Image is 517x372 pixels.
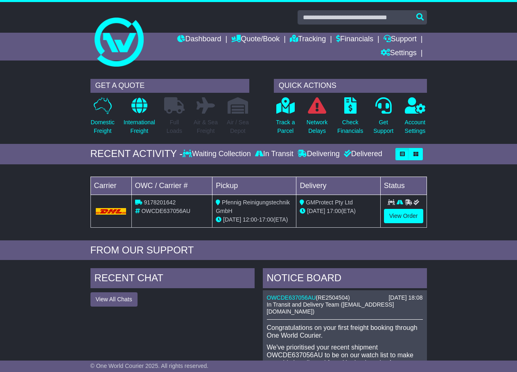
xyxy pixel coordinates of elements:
[259,216,273,223] span: 17:00
[274,79,427,93] div: QUICK ACTIONS
[90,363,209,369] span: © One World Courier 2025. All rights reserved.
[373,118,393,135] p: Get Support
[381,47,417,61] a: Settings
[90,268,255,290] div: RECENT CHAT
[253,150,296,159] div: In Transit
[337,118,363,135] p: Check Financials
[267,294,423,301] div: ( )
[405,118,426,135] p: Account Settings
[373,97,394,140] a: GetSupport
[141,208,190,214] span: OWCDE637056AU
[212,177,296,195] td: Pickup
[90,244,427,256] div: FROM OUR SUPPORT
[124,118,155,135] p: International Freight
[290,33,326,47] a: Tracking
[243,216,257,223] span: 12:00
[144,199,176,206] span: 9178201642
[123,97,156,140] a: InternationalFreight
[276,118,295,135] p: Track a Parcel
[306,199,352,206] span: GMProtect Pty Ltd
[307,208,325,214] span: [DATE]
[342,150,382,159] div: Delivered
[384,33,417,47] a: Support
[388,294,422,301] div: [DATE] 18:08
[91,118,115,135] p: Domestic Freight
[90,177,131,195] td: Carrier
[327,208,341,214] span: 17:00
[267,324,423,339] p: Congratulations on your first freight booking through One World Courier.
[307,118,327,135] p: Network Delays
[296,150,342,159] div: Delivering
[227,118,249,135] p: Air / Sea Depot
[216,199,290,214] span: Pfennig Reinigungstechnik GmbH
[131,177,212,195] td: OWC / Carrier #
[336,33,373,47] a: Financials
[90,292,138,307] button: View All Chats
[90,97,115,140] a: DomesticFreight
[384,209,423,223] a: View Order
[296,177,380,195] td: Delivery
[267,294,316,301] a: OWCDE637056AU
[90,148,183,160] div: RECENT ACTIVITY -
[231,33,280,47] a: Quote/Book
[337,97,363,140] a: CheckFinancials
[267,301,394,315] span: In Transit and Delivery Team ([EMAIL_ADDRESS][DOMAIN_NAME])
[275,97,295,140] a: Track aParcel
[90,79,249,93] div: GET A QUOTE
[177,33,221,47] a: Dashboard
[183,150,253,159] div: Waiting Collection
[306,97,328,140] a: NetworkDelays
[380,177,427,195] td: Status
[194,118,218,135] p: Air & Sea Freight
[263,268,427,290] div: NOTICE BOARD
[318,294,348,301] span: RE2504504
[96,208,126,215] img: DHL.png
[404,97,426,140] a: AccountSettings
[223,216,241,223] span: [DATE]
[300,207,377,215] div: (ETA)
[216,215,293,224] div: - (ETA)
[164,118,185,135] p: Full Loads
